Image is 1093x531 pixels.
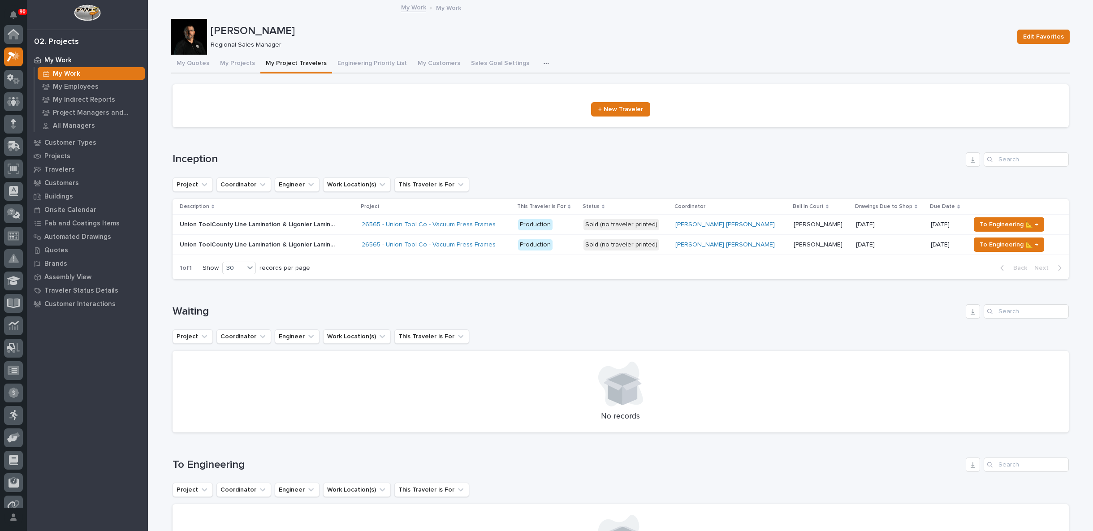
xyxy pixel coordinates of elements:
p: My Employees [53,83,99,91]
a: Customer Types [27,136,148,149]
p: No records [183,412,1058,422]
button: My Project Travelers [260,55,332,73]
p: My Work [53,70,80,78]
p: [DATE] [856,219,877,229]
p: Buildings [44,193,73,201]
a: Travelers [27,163,148,176]
button: My Quotes [171,55,215,73]
button: Engineer [275,483,320,497]
a: Automated Drawings [27,230,148,243]
input: Search [984,304,1069,319]
a: Assembly View [27,270,148,284]
div: Sold (no traveler printed) [583,239,659,250]
button: Work Location(s) [323,177,391,192]
div: 02. Projects [34,37,79,47]
p: My Work [436,2,461,12]
a: My Indirect Reports [35,93,148,106]
p: Customers [44,179,79,187]
button: Edit Favorites [1017,30,1070,44]
span: To Engineering 📐 → [980,239,1038,250]
p: Union ToolCounty Line Lamination & Ligonier Lamination - 2 and 3 Identical Frame [180,219,338,229]
p: Ball In Court [793,202,824,212]
p: [PERSON_NAME] [794,239,844,249]
p: All Managers [53,122,95,130]
p: Assembly View [44,273,91,281]
div: Production [518,219,553,230]
a: Onsite Calendar [27,203,148,216]
p: Description [180,202,209,212]
div: Production [518,239,553,250]
img: Workspace Logo [74,4,100,21]
a: My Work [401,2,426,12]
a: Brands [27,257,148,270]
p: Brands [44,260,67,268]
span: To Engineering 📐 → [980,219,1038,230]
a: Fab and Coatings Items [27,216,148,230]
p: Quotes [44,246,68,255]
p: Drawings Due to Shop [855,202,912,212]
p: [PERSON_NAME] [211,25,1010,38]
button: Notifications [4,5,23,24]
p: My Indirect Reports [53,96,115,104]
input: Search [984,458,1069,472]
a: My Work [35,67,148,80]
p: Traveler Status Details [44,287,118,295]
button: Work Location(s) [323,483,391,497]
button: Project [173,483,213,497]
button: Coordinator [216,329,271,344]
button: Coordinator [216,177,271,192]
h1: To Engineering [173,458,962,471]
h1: Waiting [173,305,962,318]
p: Travelers [44,166,75,174]
p: This Traveler is For [517,202,566,212]
p: Projects [44,152,70,160]
button: To Engineering 📐 → [974,217,1044,232]
button: This Traveler is For [394,177,469,192]
button: Project [173,329,213,344]
button: To Engineering 📐 → [974,237,1044,252]
a: [PERSON_NAME] [PERSON_NAME] [675,221,775,229]
p: My Work [44,56,72,65]
button: Engineer [275,329,320,344]
button: Back [993,264,1031,272]
p: Fab and Coatings Items [44,220,120,228]
a: My Employees [35,80,148,93]
p: records per page [259,264,310,272]
tr: Union ToolCounty Line Lamination & Ligonier Lamination - 2 and 3 Identical FrameUnion ToolCounty ... [173,215,1069,235]
p: [PERSON_NAME] [794,219,844,229]
a: Traveler Status Details [27,284,148,297]
button: My Customers [412,55,466,73]
input: Search [984,152,1069,167]
span: Edit Favorites [1023,31,1064,42]
p: Automated Drawings [44,233,111,241]
div: Sold (no traveler printed) [583,219,659,230]
span: Back [1008,264,1027,272]
p: Coordinator [674,202,705,212]
a: All Managers [35,119,148,132]
a: 26565 - Union Tool Co - Vacuum Press Frames [362,241,496,249]
p: Show [203,264,219,272]
a: 26565 - Union Tool Co - Vacuum Press Frames [362,221,496,229]
button: Engineering Priority List [332,55,412,73]
a: [PERSON_NAME] [PERSON_NAME] [675,241,775,249]
p: [DATE] [856,239,877,249]
span: + New Traveler [598,106,643,112]
h1: Inception [173,153,962,166]
p: Project [361,202,380,212]
div: Notifications90 [11,11,23,25]
p: 1 of 1 [173,257,199,279]
p: Customer Types [44,139,96,147]
button: This Traveler is For [394,329,469,344]
p: Customer Interactions [44,300,116,308]
a: + New Traveler [591,102,650,117]
span: Next [1034,264,1054,272]
p: Project Managers and Engineers [53,109,141,117]
div: 30 [223,263,244,273]
p: [DATE] [931,241,963,249]
p: Onsite Calendar [44,206,96,214]
p: 90 [20,9,26,15]
button: Engineer [275,177,320,192]
a: Buildings [27,190,148,203]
